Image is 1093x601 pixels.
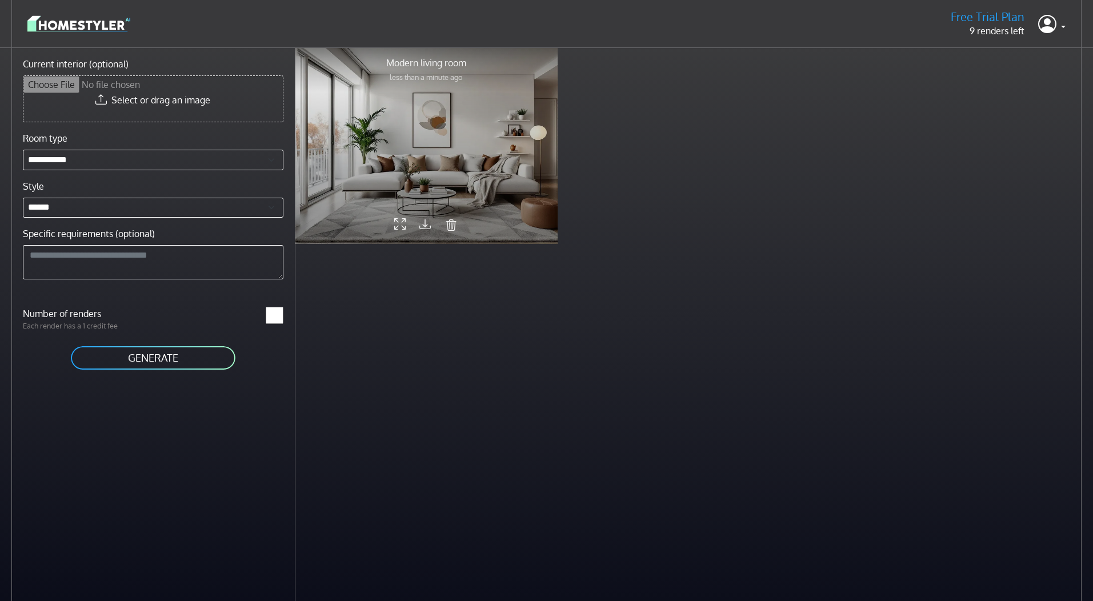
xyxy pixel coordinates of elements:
p: 9 renders left [951,24,1024,38]
label: Specific requirements (optional) [23,227,155,241]
p: less than a minute ago [386,72,466,83]
label: Current interior (optional) [23,57,129,71]
p: Modern living room [386,56,466,70]
img: logo-3de290ba35641baa71223ecac5eacb59cb85b4c7fdf211dc9aaecaaee71ea2f8.svg [27,14,130,34]
label: Style [23,179,44,193]
p: Each render has a 1 credit fee [16,320,153,331]
h5: Free Trial Plan [951,10,1024,24]
button: GENERATE [70,345,237,371]
label: Number of renders [16,307,153,320]
label: Room type [23,131,67,145]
